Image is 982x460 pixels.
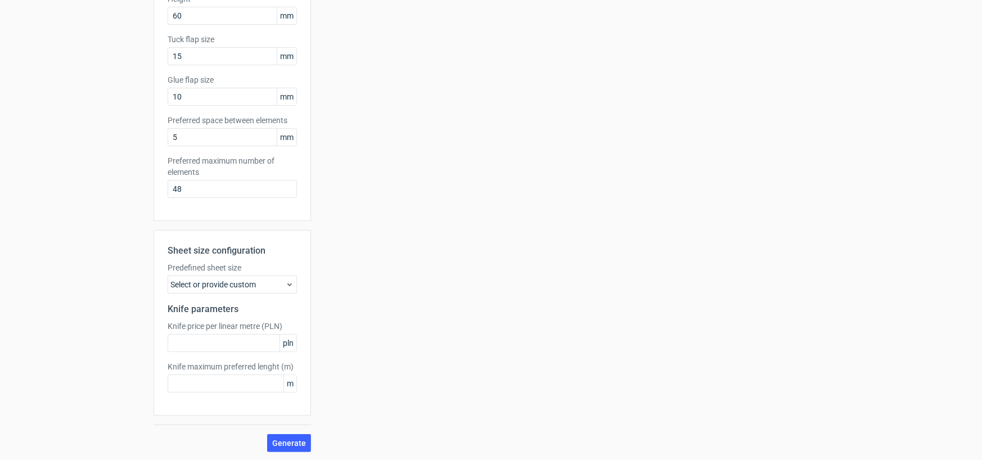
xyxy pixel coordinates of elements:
[277,7,296,24] span: mm
[168,34,297,45] label: Tuck flap size
[272,439,306,447] span: Generate
[277,48,296,65] span: mm
[168,321,297,332] label: Knife price per linear metre (PLN)
[168,155,297,178] label: Preferred maximum number of elements
[168,276,297,294] div: Select or provide custom
[168,262,297,273] label: Predefined sheet size
[168,244,297,258] h2: Sheet size configuration
[267,434,311,452] button: Generate
[168,303,297,316] h2: Knife parameters
[277,129,296,146] span: mm
[168,115,297,126] label: Preferred space between elements
[280,335,296,351] span: pln
[283,375,296,392] span: m
[277,88,296,105] span: mm
[168,74,297,85] label: Glue flap size
[168,361,297,372] label: Knife maximum preferred lenght (m)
